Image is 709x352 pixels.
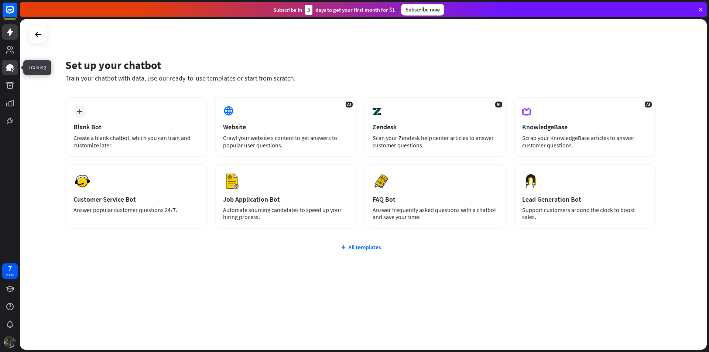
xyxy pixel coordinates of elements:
[223,134,349,149] div: Crawl your website’s content to get answers to popular user questions.
[8,265,12,272] div: 7
[373,206,499,221] div: Answer frequently asked questions with a chatbot and save your time.
[522,206,648,221] div: Support customers around the clock to boost sales.
[522,123,648,131] div: KnowledgeBase
[273,5,395,15] div: Subscribe in days to get your first month for $1
[495,102,502,107] span: AI
[223,123,349,131] div: Website
[522,134,648,149] div: Scrap your KnowledgeBase articles to answer customer questions.
[2,263,18,279] a: 7 days
[73,134,199,149] div: Create a blank chatbot, which you can train and customize later.
[645,102,652,107] span: AI
[346,102,353,107] span: AI
[73,195,199,204] div: Customer Service Bot
[373,123,499,131] div: Zendesk
[65,243,656,251] div: All templates
[73,123,199,131] div: Blank Bot
[6,3,28,25] button: Open LiveChat chat widget
[373,195,499,204] div: FAQ Bot
[401,4,444,16] div: Subscribe now
[65,74,656,82] div: Train your chatbot with data, use our ready-to-use templates or start from scratch.
[305,5,312,15] div: 3
[73,206,199,213] div: Answer popular customer questions 24/7.
[65,58,656,72] div: Set up your chatbot
[522,195,648,204] div: Lead Generation Bot
[77,109,82,114] i: plus
[223,195,349,204] div: Job Application Bot
[6,272,14,277] div: days
[223,206,349,221] div: Automate sourcing candidates to speed up your hiring process.
[373,134,499,149] div: Scan your Zendesk help center articles to answer customer questions.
